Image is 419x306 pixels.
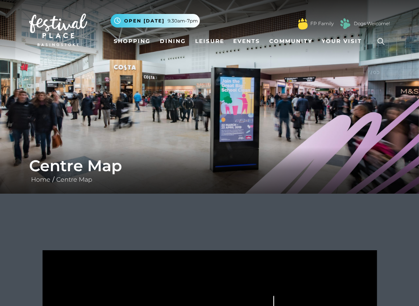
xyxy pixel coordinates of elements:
[230,34,263,48] a: Events
[266,34,315,48] a: Community
[168,17,198,24] span: 9.30am-7pm
[310,20,334,27] a: FP Family
[54,176,94,183] a: Centre Map
[354,20,390,27] a: Dogs Welcome!
[322,37,362,45] span: Your Visit
[157,34,189,48] a: Dining
[111,34,154,48] a: Shopping
[29,14,87,46] img: Festival Place Logo
[192,34,227,48] a: Leisure
[29,156,390,175] h1: Centre Map
[29,176,52,183] a: Home
[23,156,396,184] div: /
[111,14,200,28] button: Open [DATE] 9.30am-7pm
[124,17,164,24] span: Open [DATE]
[319,34,369,48] a: Your Visit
